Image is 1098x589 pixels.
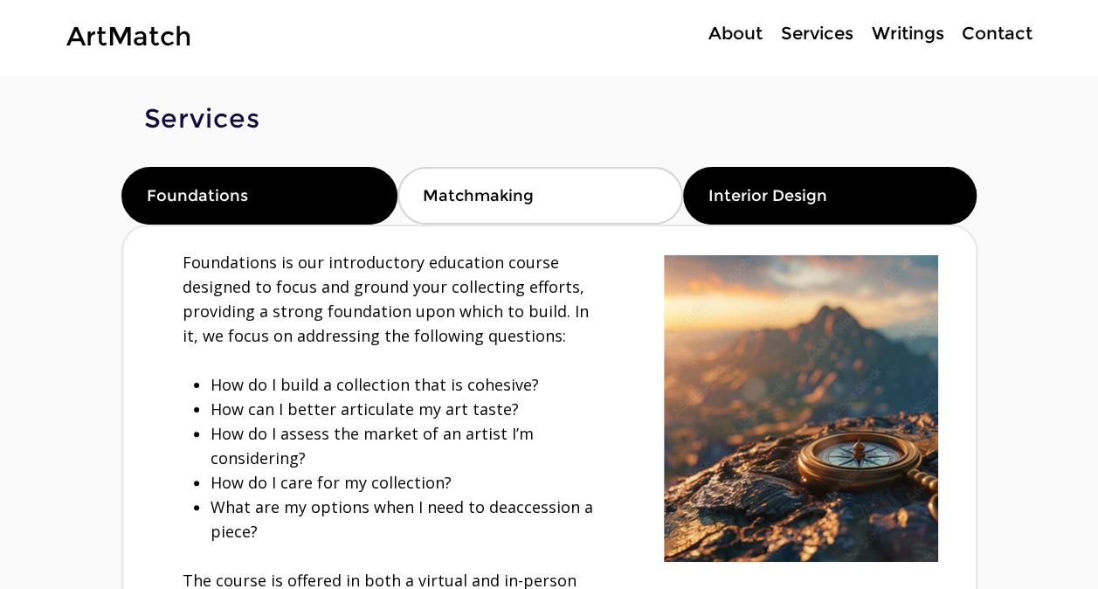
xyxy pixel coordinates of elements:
[953,21,1040,46] a: Contact
[772,21,862,46] p: Services
[211,374,539,395] span: How do I build a collection that is cohesive?
[147,186,248,205] span: Foundations
[66,20,191,52] a: ArtMatch
[211,423,534,468] span: How do I assess the market of an artist I’m considering?
[211,496,593,542] span: What are my options when I need to deaccession a piece?
[708,186,827,205] span: Interior Design
[699,21,771,46] a: About
[862,21,953,46] a: Writings
[700,21,771,46] p: About
[644,21,1040,46] nav: Site
[863,21,953,46] p: Writings
[771,21,862,46] a: Services
[664,255,938,562] img: Art education.jpg
[144,102,260,135] span: Services
[953,21,1041,46] p: Contact
[423,186,534,205] span: Matchmaking
[211,472,452,493] span: How do I care for my collection?
[211,398,519,419] span: How can I better articulate my art taste?
[183,252,589,346] span: Foundations is our introductory education course designed to focus and ground your collecting eff...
